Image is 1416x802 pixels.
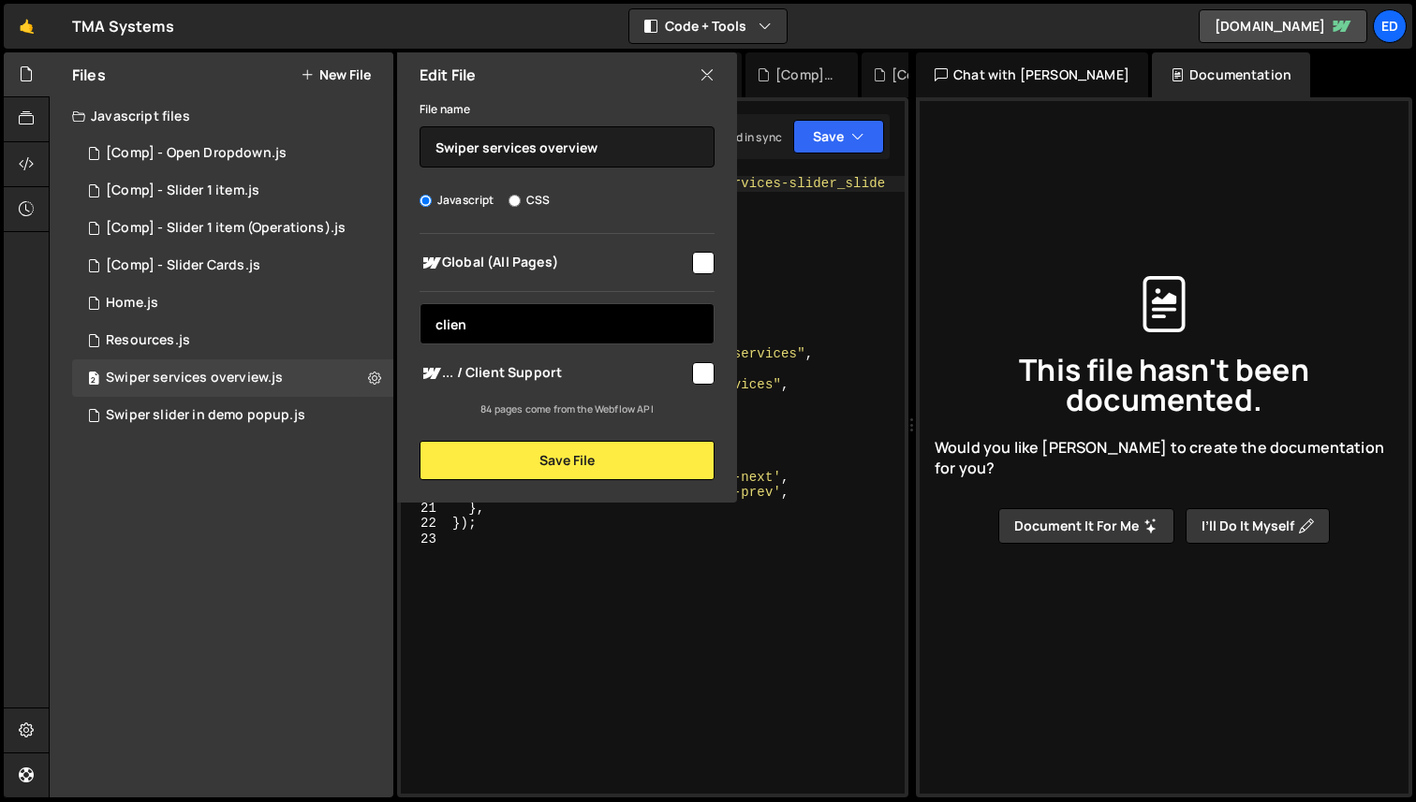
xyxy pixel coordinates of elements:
[420,195,432,207] input: Javascript
[420,126,715,168] input: Name
[401,501,449,517] div: 21
[72,322,393,359] div: 15745/44306.js
[50,97,393,135] div: Javascript files
[793,120,884,153] button: Save
[72,397,393,434] div: 15745/43499.js
[72,247,393,284] div: 15745/42002.js
[106,145,287,162] div: [Comp] - Open Dropdown.js
[509,195,521,207] input: CSS
[72,172,393,210] div: 15745/41885.js
[509,191,550,210] label: CSS
[72,284,393,322] div: 15745/41882.js
[401,516,449,532] div: 22
[998,508,1174,544] button: Document it for me
[892,66,951,84] div: [Comp] - Slider 1 item (Operations).js
[401,532,449,547] div: 23
[88,372,99,387] span: 2
[72,210,393,247] div: 15745/41948.js
[106,370,283,386] div: Swiper services overview.js
[1186,508,1330,544] button: I’ll do it myself
[72,135,393,172] div: 15745/41947.js
[106,257,260,274] div: [Comp] - Slider Cards.js
[106,332,190,349] div: Resources.js
[72,359,393,397] div: Swiper services overview.js
[1199,9,1367,43] a: [DOMAIN_NAME]
[1373,9,1407,43] a: Ed
[480,402,653,416] small: 84 pages come from the Webflow API
[775,66,835,84] div: [Comp] - Slider Cards.js
[106,220,346,237] div: [Comp] - Slider 1 item (Operations).js
[935,437,1394,479] span: Would you like [PERSON_NAME] to create the documentation for you?
[420,252,689,274] span: Global (All Pages)
[420,65,476,85] h2: Edit File
[935,355,1394,415] span: This file hasn't been documented.
[916,52,1148,97] div: Chat with [PERSON_NAME]
[420,362,689,385] span: ... / Client Support
[420,441,715,480] button: Save File
[301,67,371,82] button: New File
[420,100,470,119] label: File name
[1152,52,1310,97] div: Documentation
[4,4,50,49] a: 🤙
[106,295,158,312] div: Home.js
[72,65,106,85] h2: Files
[420,303,715,344] input: Search pages
[72,15,174,37] div: TMA Systems
[106,182,259,199] div: [Comp] - Slider 1 item.js
[106,407,305,424] div: Swiper slider in demo popup.js
[420,191,494,210] label: Javascript
[629,9,787,43] button: Code + Tools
